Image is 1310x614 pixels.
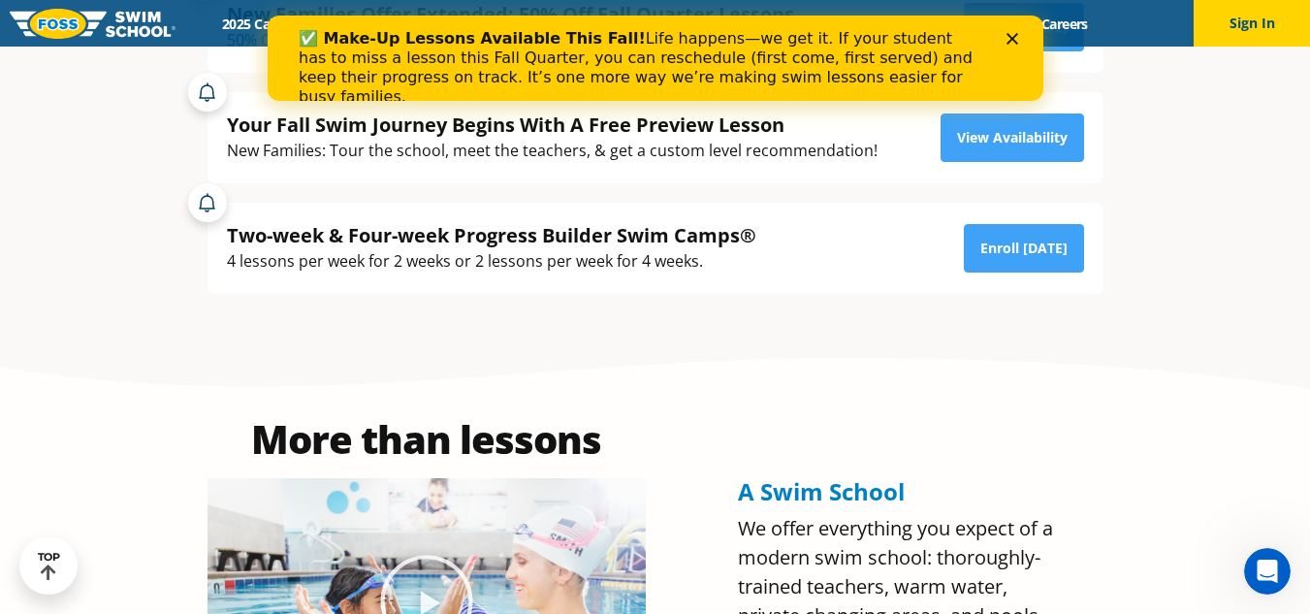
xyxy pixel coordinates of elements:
[227,138,878,164] div: New Families: Tour the school, meet the teachers, & get a custom level recommendation!
[1244,548,1291,595] iframe: Intercom live chat
[227,112,878,138] div: Your Fall Swim Journey Begins With A Free Preview Lesson
[208,420,646,459] h2: More than lessons
[1024,15,1104,33] a: Careers
[578,15,758,33] a: About [PERSON_NAME]
[963,15,1024,33] a: Blog
[964,224,1084,273] a: Enroll [DATE]
[38,551,60,581] div: TOP
[227,222,756,248] div: Two-week & Four-week Progress Builder Swim Camps®
[327,15,408,33] a: Schools
[758,15,964,33] a: Swim Like [PERSON_NAME]
[31,14,714,91] div: Life happens—we get it. If your student has to miss a lesson this Fall Quarter, you can reschedul...
[227,248,756,275] div: 4 lessons per week for 2 weeks or 2 lessons per week for 4 weeks.
[31,14,378,32] b: ✅ Make-Up Lessons Available This Fall!
[738,475,905,507] span: A Swim School
[10,9,176,39] img: FOSS Swim School Logo
[941,113,1084,162] a: View Availability
[268,16,1043,101] iframe: Intercom live chat banner
[206,15,327,33] a: 2025 Calendar
[739,17,758,29] div: Close
[408,15,578,33] a: Swim Path® Program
